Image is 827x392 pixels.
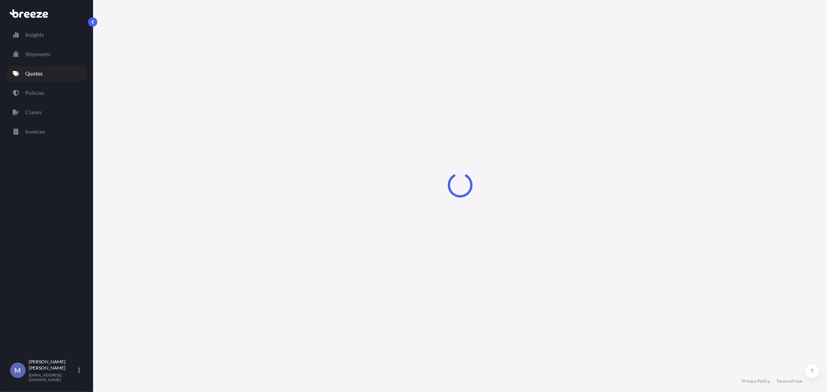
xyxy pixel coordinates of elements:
p: Invoices [25,128,45,136]
a: Invoices [7,124,86,139]
p: [PERSON_NAME] [PERSON_NAME] [29,359,77,371]
p: Shipments [25,50,50,58]
a: Privacy Policy [742,378,770,384]
a: Terms of Use [776,378,802,384]
p: [EMAIL_ADDRESS][DOMAIN_NAME] [29,373,77,382]
a: Claims [7,105,86,120]
a: Insights [7,27,86,43]
a: Shipments [7,46,86,62]
a: Quotes [7,66,86,81]
p: Insights [25,31,44,39]
span: M [15,366,21,374]
a: Policies [7,85,86,101]
p: Policies [25,89,44,97]
p: Quotes [25,70,43,77]
p: Claims [25,108,42,116]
